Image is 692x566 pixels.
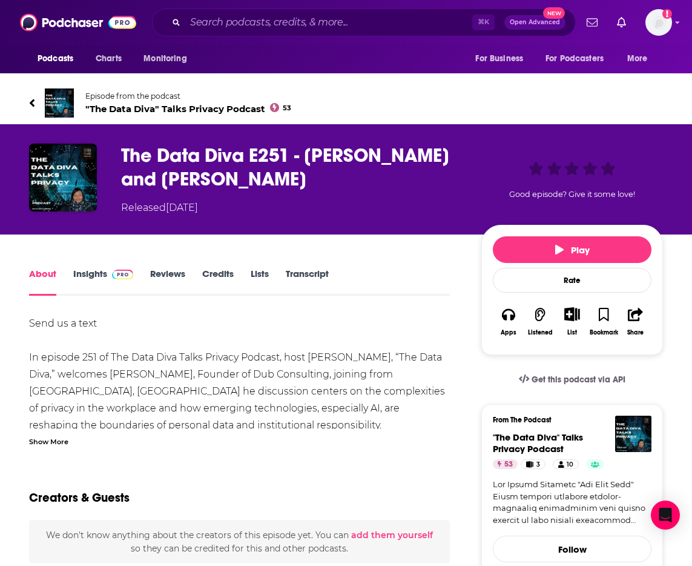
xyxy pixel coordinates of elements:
button: open menu [467,47,538,70]
a: 3 [521,459,545,469]
button: Show profile menu [645,9,672,36]
a: Show notifications dropdown [612,12,631,33]
span: We don't know anything about the creators of this episode yet . You can so they can be credited f... [46,530,433,554]
button: Follow [493,536,651,562]
span: 53 [504,459,513,471]
div: Listened [528,329,553,336]
span: More [627,50,648,67]
a: Lor Ipsumd Sitametc "Adi Elit Sedd" Eiusm tempori utlabore etdolor-magnaaliq enimadminim veni qui... [493,479,651,526]
button: Play [493,236,651,263]
a: InsightsPodchaser Pro [73,268,133,296]
span: Good episode? Give it some love! [509,190,635,199]
button: Apps [493,299,524,344]
span: Monitoring [143,50,186,67]
h2: Creators & Guests [29,490,130,505]
div: Open Intercom Messenger [651,501,680,530]
div: Share [627,329,644,336]
a: 10 [553,459,579,469]
span: 3 [536,459,540,471]
span: For Business [475,50,523,67]
div: Show More ButtonList [556,299,588,344]
div: Apps [501,329,516,336]
a: Get this podcast via API [509,365,635,395]
img: "The Data Diva" Talks Privacy Podcast [45,88,74,118]
a: "The Data Diva" Talks Privacy Podcast [493,431,583,454]
span: Charts [96,50,122,67]
span: Get this podcast via API [532,375,625,385]
span: Episode from the podcast [85,92,291,101]
a: Reviews [150,268,185,296]
button: Share [620,299,651,344]
a: "The Data Diva" Talks Privacy PodcastEpisode from the podcast"The Data Diva" Talks Privacy Podcast53 [29,88,346,118]
button: Open AdvancedNew [504,15,565,30]
a: Send us a text [29,318,97,329]
h3: From The Podcast [493,416,642,424]
div: Search podcasts, credits, & more... [152,8,576,36]
span: Logged in as katiewhorton [645,9,672,36]
button: open menu [619,47,663,70]
svg: Add a profile image [662,9,672,19]
div: List [567,328,577,336]
a: Transcript [286,268,329,296]
a: Show notifications dropdown [582,12,602,33]
h1: The Data Diva E251 - Ilia Dubovtsev and Debbie Reynolds [121,144,462,191]
span: ⌘ K [472,15,495,30]
button: open menu [135,47,202,70]
span: Podcasts [38,50,73,67]
button: Bookmark [588,299,619,344]
a: Credits [202,268,234,296]
span: 10 [567,459,573,471]
span: 53 [283,105,291,111]
button: Listened [524,299,556,344]
img: "The Data Diva" Talks Privacy Podcast [615,416,651,452]
input: Search podcasts, credits, & more... [185,13,472,32]
a: About [29,268,56,296]
span: "The Data Diva" Talks Privacy Podcast [85,103,291,115]
img: The Data Diva E251 - Ilia Dubovtsev and Debbie Reynolds [29,144,97,211]
img: Podchaser - Follow, Share and Rate Podcasts [20,11,136,34]
img: Podchaser Pro [112,270,133,279]
a: 53 [493,459,518,469]
div: Rate [493,268,651,293]
img: User Profile [645,9,672,36]
span: Open Advanced [510,19,560,25]
button: open menu [29,47,89,70]
a: Lists [251,268,269,296]
button: Show More Button [559,307,584,321]
button: open menu [538,47,621,70]
a: Charts [88,47,129,70]
span: New [543,7,565,19]
span: Play [555,244,590,256]
div: Bookmark [590,329,618,336]
button: add them yourself [351,530,433,540]
span: For Podcasters [545,50,604,67]
div: Released [DATE] [121,201,198,215]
